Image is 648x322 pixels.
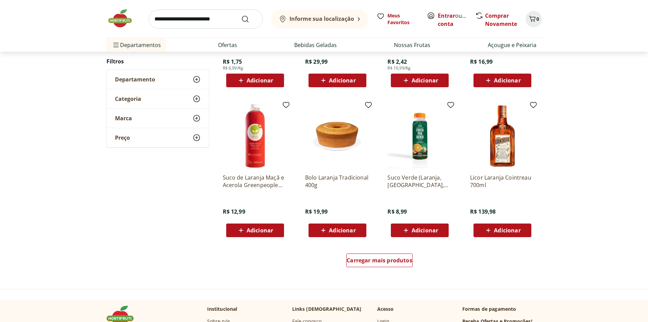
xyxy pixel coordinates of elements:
[107,128,209,147] button: Preço
[438,12,455,19] a: Entrar
[207,306,237,312] p: Institucional
[106,8,140,29] img: Hortifruti
[305,174,370,189] a: Bolo Laranja Tradicional 400g
[112,37,120,53] button: Menu
[377,306,394,312] p: Acesso
[347,258,412,263] span: Carregar mais produtos
[223,104,287,168] img: Suco de Laranja Maçã e Acerola Greenpeople 500ml
[485,12,517,28] a: Comprar Novamente
[309,74,366,87] button: Adicionar
[294,41,337,49] a: Bebidas Geladas
[106,55,209,68] h2: Filtros
[223,58,242,65] span: R$ 1,75
[412,78,438,83] span: Adicionar
[412,228,438,233] span: Adicionar
[473,224,531,237] button: Adicionar
[115,95,141,102] span: Categoria
[149,10,263,29] input: search
[305,58,328,65] span: R$ 29,99
[305,208,328,215] span: R$ 19,99
[387,12,419,26] span: Meus Favoritos
[115,76,155,83] span: Departamento
[226,224,284,237] button: Adicionar
[218,41,237,49] a: Ofertas
[387,58,407,65] span: R$ 2,42
[346,254,413,270] a: Carregar mais produtos
[289,15,354,22] b: Informe sua localização
[526,11,542,27] button: Carrinho
[247,228,273,233] span: Adicionar
[494,228,520,233] span: Adicionar
[223,65,244,71] span: R$ 6,99/Kg
[107,89,209,108] button: Categoria
[391,224,449,237] button: Adicionar
[438,12,468,28] span: ou
[488,41,536,49] a: Açougue e Peixaria
[470,104,535,168] img: Licor Laranja Cointreau 700ml
[387,174,452,189] a: Suco Verde (Laranja, [GEOGRAPHIC_DATA], Couve, Maça e Gengibre) 250ml
[226,74,284,87] button: Adicionar
[470,58,493,65] span: R$ 16,99
[387,208,407,215] span: R$ 8,99
[271,10,368,29] button: Informe sua localização
[470,208,496,215] span: R$ 139,98
[115,134,130,141] span: Preço
[107,109,209,128] button: Marca
[377,12,419,26] a: Meus Favoritos
[223,208,245,215] span: R$ 12,99
[292,306,362,312] p: Links [DEMOGRAPHIC_DATA]
[494,78,520,83] span: Adicionar
[473,74,531,87] button: Adicionar
[309,224,366,237] button: Adicionar
[329,78,355,83] span: Adicionar
[223,174,287,189] a: Suco de Laranja Maçã e Acerola Greenpeople 500ml
[394,41,430,49] a: Nossas Frutas
[470,174,535,189] a: Licor Laranja Cointreau 700ml
[438,12,475,28] a: Criar conta
[329,228,355,233] span: Adicionar
[305,104,370,168] img: Bolo Laranja Tradicional 400g
[115,115,132,122] span: Marca
[107,70,209,89] button: Departamento
[112,37,161,53] span: Departamentos
[387,104,452,168] img: Suco Verde (Laranja, Hortelã, Couve, Maça e Gengibre) 250ml
[391,74,449,87] button: Adicionar
[387,65,411,71] span: R$ 10,99/Kg
[241,15,257,23] button: Submit Search
[536,16,539,22] span: 0
[462,306,542,312] p: Formas de pagamento
[247,78,273,83] span: Adicionar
